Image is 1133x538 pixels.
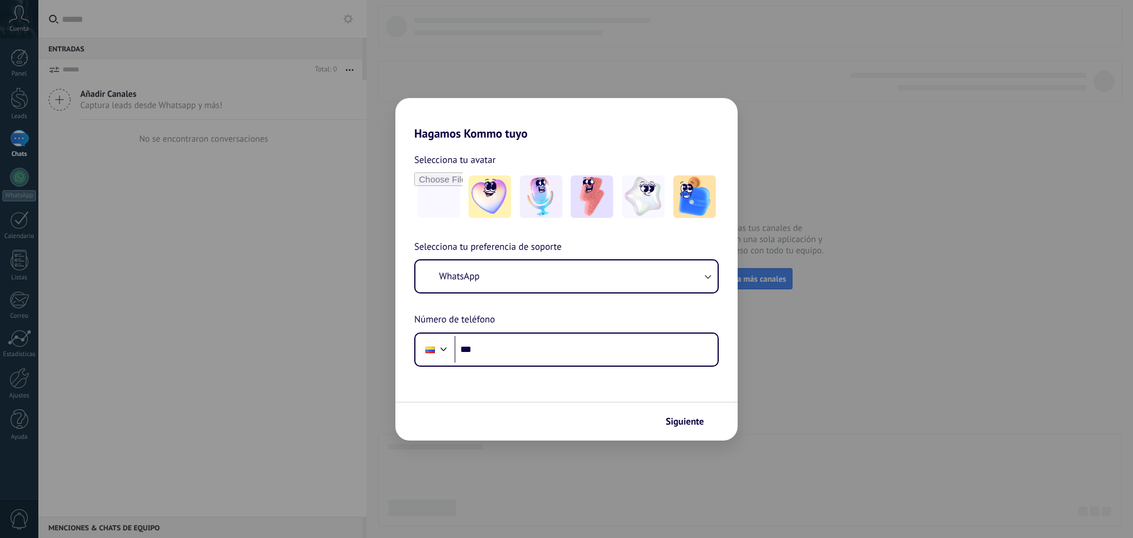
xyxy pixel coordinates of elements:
span: WhatsApp [439,270,480,282]
img: -5.jpeg [673,175,716,218]
img: -3.jpeg [571,175,613,218]
img: -4.jpeg [622,175,664,218]
span: Número de teléfono [414,312,495,328]
span: Selecciona tu avatar [414,152,496,168]
img: -2.jpeg [520,175,562,218]
button: Siguiente [660,412,720,432]
h2: Hagamos Kommo tuyo [395,98,738,141]
img: -1.jpeg [469,175,511,218]
span: Selecciona tu preferencia de soporte [414,240,562,255]
div: Colombia: + 57 [419,337,441,362]
span: Siguiente [666,418,704,426]
button: WhatsApp [415,260,718,292]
